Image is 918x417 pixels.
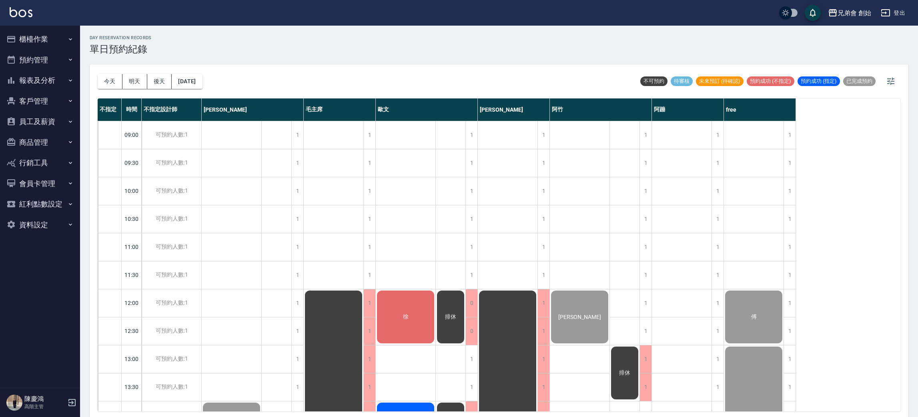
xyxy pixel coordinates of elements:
[90,44,152,55] h3: 單日預約紀錄
[639,261,651,289] div: 1
[537,177,549,205] div: 1
[3,29,77,50] button: 櫃檯作業
[3,132,77,153] button: 商品管理
[376,98,478,121] div: 歐文
[147,74,172,89] button: 後天
[617,369,632,377] span: 排休
[798,78,840,85] span: 預約成功 (指定)
[465,261,477,289] div: 1
[784,317,796,345] div: 1
[747,78,794,85] span: 預約成功 (不指定)
[712,317,724,345] div: 1
[712,177,724,205] div: 1
[639,121,651,149] div: 1
[10,7,32,17] img: Logo
[3,91,77,112] button: 客戶管理
[122,373,142,401] div: 13:30
[142,345,201,373] div: 可預約人數:1
[465,233,477,261] div: 1
[671,78,693,85] span: 待審核
[363,289,375,317] div: 1
[291,177,303,205] div: 1
[291,233,303,261] div: 1
[465,149,477,177] div: 1
[363,345,375,373] div: 1
[142,261,201,289] div: 可預約人數:1
[3,152,77,173] button: 行銷工具
[363,373,375,401] div: 1
[784,261,796,289] div: 1
[122,205,142,233] div: 10:30
[363,261,375,289] div: 1
[478,98,550,121] div: [PERSON_NAME]
[537,233,549,261] div: 1
[3,111,77,132] button: 員工及薪資
[838,8,871,18] div: 兄弟會 創始
[291,289,303,317] div: 1
[122,74,147,89] button: 明天
[784,345,796,373] div: 1
[537,149,549,177] div: 1
[401,313,410,321] span: 徐
[784,149,796,177] div: 1
[363,177,375,205] div: 1
[712,345,724,373] div: 1
[465,373,477,401] div: 1
[639,149,651,177] div: 1
[98,98,122,121] div: 不指定
[724,98,796,121] div: free
[291,149,303,177] div: 1
[122,233,142,261] div: 11:00
[550,98,652,121] div: 阿竹
[712,121,724,149] div: 1
[639,289,651,317] div: 1
[122,317,142,345] div: 12:30
[142,177,201,205] div: 可預約人數:1
[465,317,477,345] div: 0
[640,78,667,85] span: 不可預約
[557,314,603,320] span: [PERSON_NAME]
[363,149,375,177] div: 1
[784,121,796,149] div: 1
[712,261,724,289] div: 1
[639,205,651,233] div: 1
[291,261,303,289] div: 1
[122,261,142,289] div: 11:30
[465,205,477,233] div: 1
[537,345,549,373] div: 1
[652,98,724,121] div: 阿蹦
[172,74,202,89] button: [DATE]
[142,317,201,345] div: 可預約人數:1
[712,373,724,401] div: 1
[537,261,549,289] div: 1
[712,289,724,317] div: 1
[784,233,796,261] div: 1
[6,395,22,411] img: Person
[142,205,201,233] div: 可預約人數:1
[537,289,549,317] div: 1
[784,373,796,401] div: 1
[122,345,142,373] div: 13:00
[142,121,201,149] div: 可預約人數:1
[122,98,142,121] div: 時間
[878,6,908,20] button: 登出
[537,317,549,345] div: 1
[784,205,796,233] div: 1
[363,317,375,345] div: 1
[843,78,876,85] span: 已完成預約
[363,121,375,149] div: 1
[537,205,549,233] div: 1
[142,289,201,317] div: 可預約人數:1
[712,205,724,233] div: 1
[3,50,77,70] button: 預約管理
[202,98,304,121] div: [PERSON_NAME]
[3,215,77,235] button: 資料設定
[537,121,549,149] div: 1
[639,345,651,373] div: 1
[712,233,724,261] div: 1
[291,317,303,345] div: 1
[639,233,651,261] div: 1
[122,177,142,205] div: 10:00
[465,177,477,205] div: 1
[142,373,201,401] div: 可預約人數:1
